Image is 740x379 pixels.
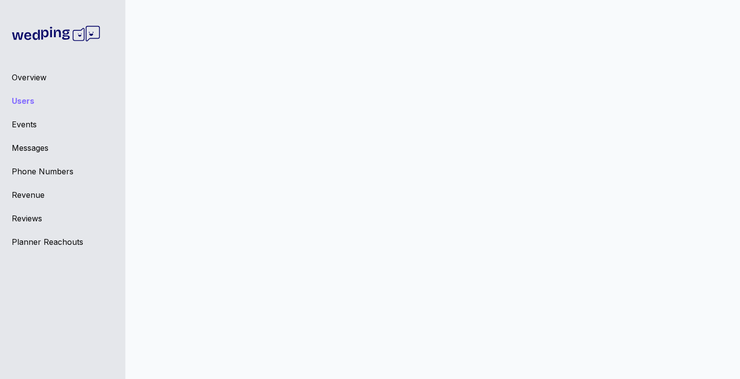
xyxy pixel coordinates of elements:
a: Users [12,95,114,107]
a: Reviews [12,213,114,224]
a: Phone Numbers [12,166,114,177]
a: Events [12,118,114,130]
a: Revenue [12,189,114,201]
a: Messages [12,142,114,154]
a: Planner Reachouts [12,236,114,248]
a: Overview [12,71,114,83]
